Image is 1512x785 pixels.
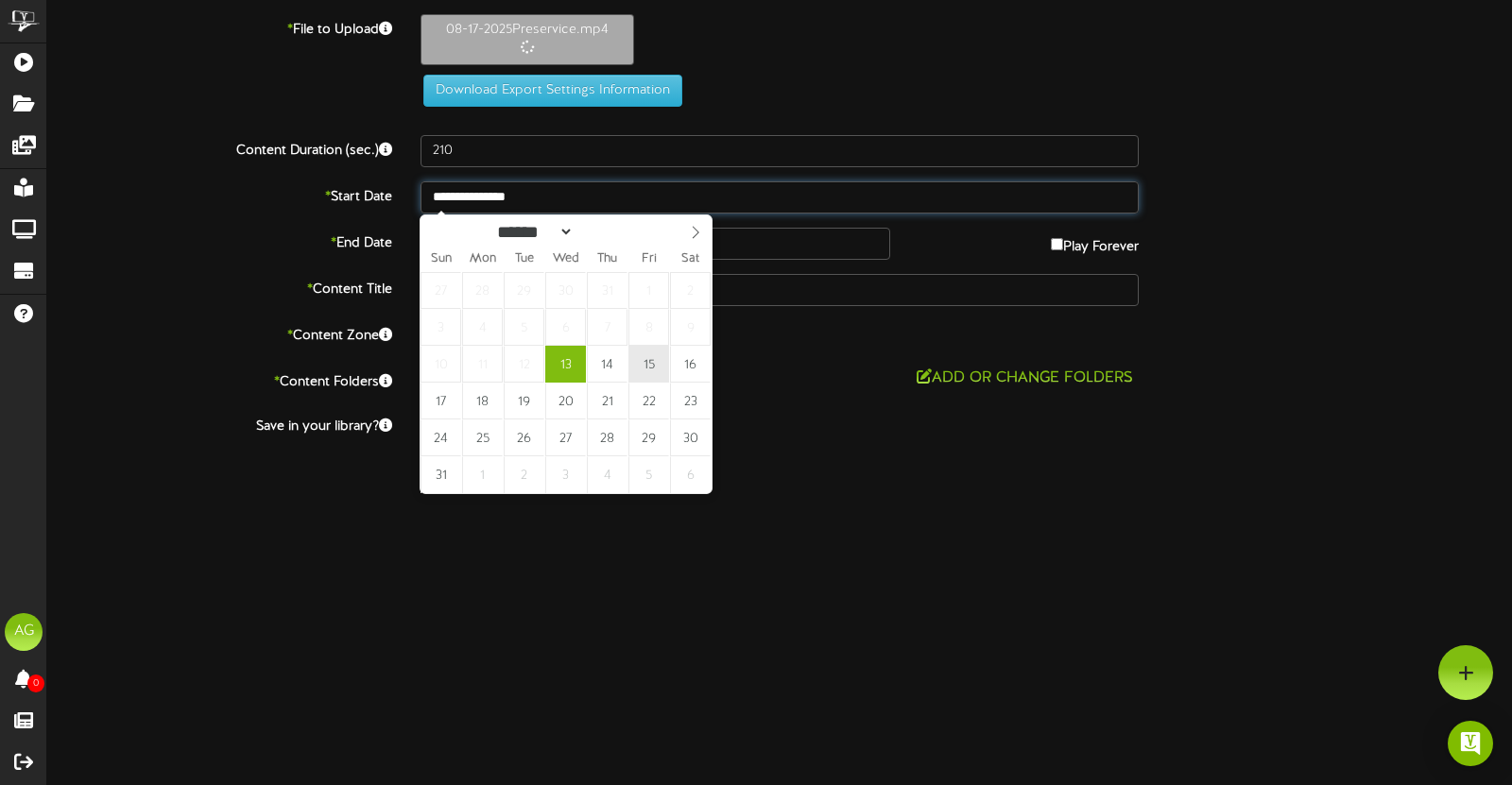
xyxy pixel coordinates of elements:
span: August 2, 2025 [670,272,711,309]
span: August 10, 2025 [421,346,461,383]
span: August 21, 2025 [587,383,627,419]
span: August 14, 2025 [587,346,627,383]
span: Wed [545,253,587,265]
span: August 8, 2025 [628,309,669,346]
div: AG [5,613,43,651]
span: August 23, 2025 [670,383,711,419]
span: August 3, 2025 [421,309,461,346]
label: Play Forever [1051,228,1139,257]
span: August 13, 2025 [545,346,586,383]
span: July 30, 2025 [545,272,586,309]
span: September 1, 2025 [462,456,503,493]
span: September 6, 2025 [670,456,711,493]
span: Tue [504,253,545,265]
span: August 1, 2025 [628,272,669,309]
span: August 6, 2025 [545,309,586,346]
span: August 17, 2025 [421,383,461,419]
span: Fri [628,253,670,265]
input: Year [574,222,642,242]
span: 0 [27,674,44,692]
span: August 9, 2025 [670,309,711,346]
label: End Date [33,228,406,253]
input: Title of this Content [421,274,1139,306]
div: Open Intercom Messenger [1448,721,1493,766]
span: August 18, 2025 [462,383,503,419]
label: Save in your library? [33,411,406,436]
a: Download Export Settings Information [414,83,682,97]
span: August 31, 2025 [421,456,461,493]
span: July 28, 2025 [462,272,503,309]
button: Download Export Settings Information [423,75,682,107]
label: Content Folders [33,367,406,392]
span: August 11, 2025 [462,346,503,383]
span: August 30, 2025 [670,419,711,456]
span: August 4, 2025 [462,309,503,346]
span: September 3, 2025 [545,456,586,493]
label: Content Title [33,274,406,299]
span: August 29, 2025 [628,419,669,456]
span: Sun [421,253,462,265]
span: August 28, 2025 [587,419,627,456]
label: Start Date [33,181,406,207]
input: Play Forever [1051,238,1063,250]
span: July 27, 2025 [421,272,461,309]
button: Add or Change Folders [911,367,1139,390]
label: Content Duration (sec.) [33,135,406,161]
span: July 29, 2025 [504,272,544,309]
span: August 25, 2025 [462,419,503,456]
span: August 7, 2025 [587,309,627,346]
span: September 2, 2025 [504,456,544,493]
span: September 5, 2025 [628,456,669,493]
label: File to Upload [33,14,406,40]
span: August 24, 2025 [421,419,461,456]
span: Thu [587,253,628,265]
span: July 31, 2025 [587,272,627,309]
label: Content Zone [33,320,406,346]
span: August 5, 2025 [504,309,544,346]
span: September 4, 2025 [587,456,627,493]
span: August 19, 2025 [504,383,544,419]
span: August 15, 2025 [628,346,669,383]
span: August 22, 2025 [628,383,669,419]
span: August 20, 2025 [545,383,586,419]
span: August 26, 2025 [504,419,544,456]
span: Sat [670,253,712,265]
span: Mon [462,253,504,265]
span: August 12, 2025 [504,346,544,383]
span: August 27, 2025 [545,419,586,456]
span: August 16, 2025 [670,346,711,383]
